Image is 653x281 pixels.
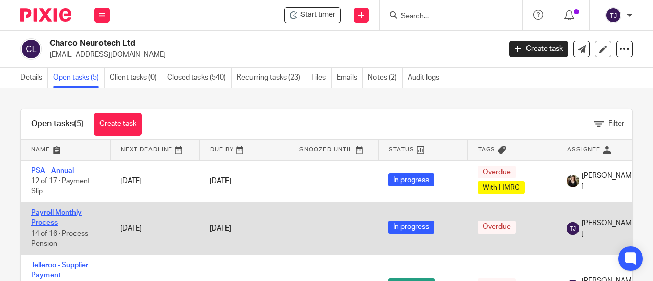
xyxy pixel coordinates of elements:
a: Audit logs [408,68,444,88]
img: svg%3E [20,38,42,60]
a: Emails [337,68,363,88]
span: With HMRC [478,181,525,194]
span: [PERSON_NAME] [582,171,636,192]
span: Status [389,147,414,152]
span: Overdue [478,166,516,178]
a: Files [311,68,332,88]
a: Closed tasks (540) [167,68,232,88]
span: Snoozed Until [299,147,353,152]
input: Search [400,12,492,21]
span: Filter [608,120,624,127]
span: In progress [388,221,434,234]
span: 12 of 17 · Payment Slip [31,177,90,195]
span: (5) [74,120,84,128]
a: Telleroo - Supplier Payment [31,262,88,279]
h1: Open tasks [31,119,84,130]
span: 14 of 16 · Process Pension [31,230,88,248]
a: PSA - Annual [31,167,74,174]
img: Pixie [20,8,71,22]
a: Payroll Monthly Process [31,209,82,226]
a: Open tasks (5) [53,68,105,88]
a: Create task [509,41,568,57]
img: svg%3E [605,7,621,23]
img: Helen%20Campbell.jpeg [567,175,579,187]
span: [DATE] [210,225,231,232]
span: Start timer [300,10,335,20]
h2: Charco Neurotech Ltd [49,38,405,49]
a: Notes (2) [368,68,403,88]
img: svg%3E [567,222,579,235]
a: Recurring tasks (23) [237,68,306,88]
a: Create task [94,113,142,136]
a: Client tasks (0) [110,68,162,88]
span: [PERSON_NAME] [582,218,636,239]
td: [DATE] [110,160,199,202]
span: In progress [388,173,434,186]
span: Overdue [478,221,516,234]
span: Tags [478,147,495,152]
div: Charco Neurotech Ltd [284,7,341,23]
a: Details [20,68,48,88]
p: [EMAIL_ADDRESS][DOMAIN_NAME] [49,49,494,60]
span: [DATE] [210,177,231,185]
td: [DATE] [110,202,199,254]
